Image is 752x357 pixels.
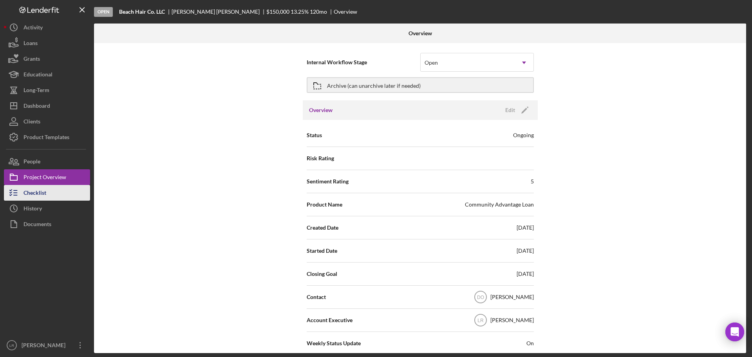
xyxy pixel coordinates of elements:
h3: Overview [309,106,333,114]
div: Loans [23,35,38,53]
div: Dashboard [23,98,50,116]
div: [PERSON_NAME] [490,293,534,301]
span: On [526,339,534,347]
div: Documents [23,216,51,234]
b: Overview [409,30,432,36]
span: Created Date [307,224,338,232]
span: Risk Rating [307,154,334,162]
button: Archive (can unarchive later if needed) [307,77,534,93]
div: Open Intercom Messenger [725,323,744,341]
div: People [23,154,40,171]
div: Educational [23,67,52,84]
text: LR [9,343,14,348]
span: Contact [307,293,326,301]
button: Documents [4,216,90,232]
div: Grants [23,51,40,69]
button: Grants [4,51,90,67]
button: History [4,201,90,216]
button: Long-Term [4,82,90,98]
div: Product Templates [23,129,69,147]
div: Activity [23,20,43,37]
button: Dashboard [4,98,90,114]
b: Beach Hair Co. LLC [119,9,165,15]
div: Open [425,60,438,66]
div: History [23,201,42,218]
span: Closing Goal [307,270,337,278]
div: 13.25 % [291,9,309,15]
span: Internal Workflow Stage [307,58,420,66]
span: Started Date [307,247,337,255]
div: [DATE] [517,270,534,278]
button: People [4,154,90,169]
text: LR [477,318,484,323]
div: Overview [334,9,357,15]
button: Educational [4,67,90,82]
div: 120 mo [310,9,327,15]
div: [PERSON_NAME] [490,316,534,324]
div: Community Advantage Loan [465,201,534,208]
span: Product Name [307,201,342,208]
div: Clients [23,114,40,131]
div: Ongoing [513,131,534,139]
div: [PERSON_NAME] [PERSON_NAME] [172,9,266,15]
button: Product Templates [4,129,90,145]
div: [PERSON_NAME] [20,337,70,355]
text: DO [477,295,484,300]
button: Checklist [4,185,90,201]
div: Long-Term [23,82,49,100]
span: Account Executive [307,316,352,324]
button: Activity [4,20,90,35]
button: Project Overview [4,169,90,185]
span: Status [307,131,322,139]
div: [DATE] [517,247,534,255]
div: 5 [531,178,534,185]
div: Checklist [23,185,46,203]
span: $150,000 [266,8,289,15]
div: [DATE] [517,224,534,232]
button: Edit [501,104,531,116]
div: Open [94,7,113,17]
button: LR[PERSON_NAME] [4,337,90,353]
div: Archive (can unarchive later if needed) [327,78,421,92]
div: Project Overview [23,169,66,187]
button: Loans [4,35,90,51]
div: Edit [505,104,515,116]
span: Weekly Status Update [307,339,361,347]
span: Sentiment Rating [307,178,349,185]
button: Clients [4,114,90,129]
